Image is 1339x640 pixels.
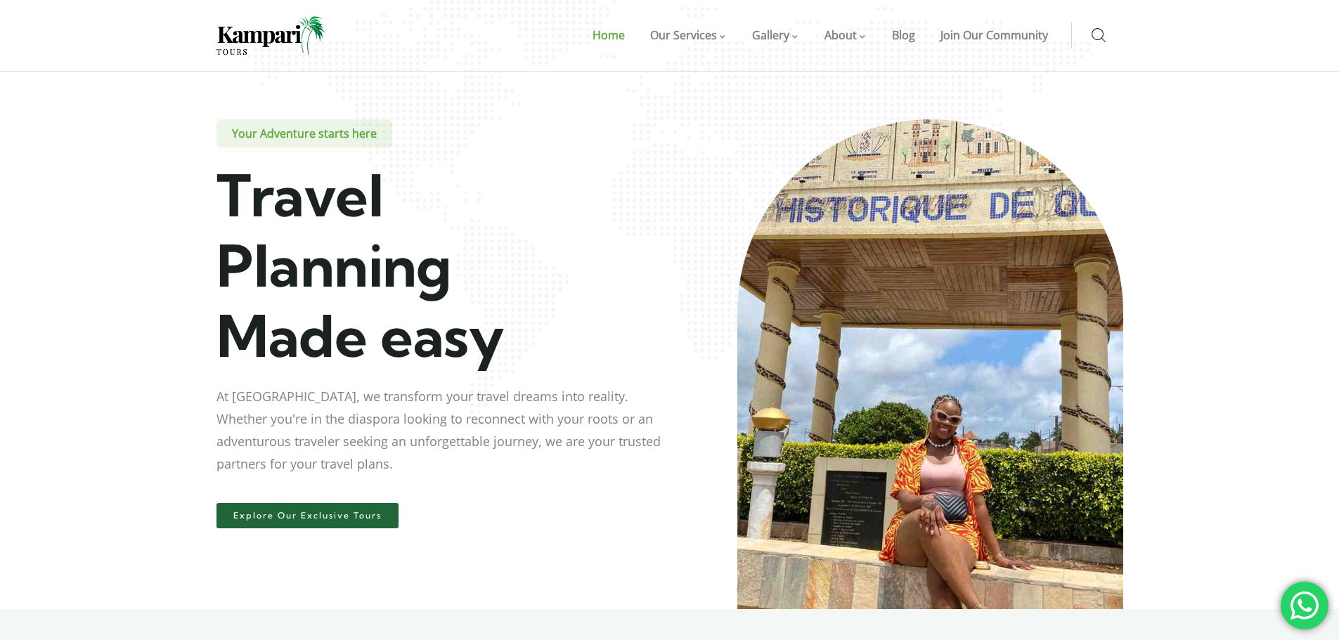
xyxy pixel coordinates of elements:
span: Explore Our Exclusive Tours [233,511,382,520]
span: Blog [892,27,915,43]
div: At [GEOGRAPHIC_DATA], we transform your travel dreams into reality. Whether you're in the diaspor... [216,371,668,475]
span: Gallery [752,27,789,43]
span: Our Services [650,27,717,43]
span: Join Our Community [940,27,1048,43]
span: Home [593,27,625,43]
span: Travel Planning Made easy [216,159,505,372]
span: About [824,27,857,43]
img: Home [216,16,325,55]
div: 'Chat [1281,582,1328,629]
a: Explore Our Exclusive Tours [216,503,399,528]
span: Your Adventure starts here [216,119,392,148]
